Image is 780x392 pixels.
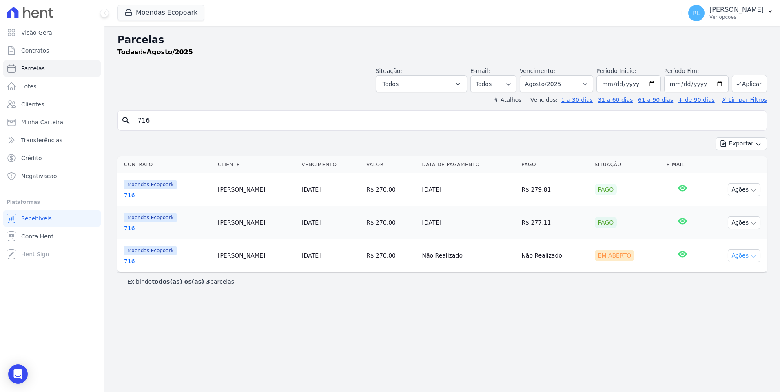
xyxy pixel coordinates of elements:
th: Valor [363,156,419,173]
span: Transferências [21,136,62,144]
strong: Todas [117,48,139,56]
a: [DATE] [301,186,321,193]
div: Pago [595,217,617,228]
a: 31 a 60 dias [598,97,633,103]
a: [DATE] [301,219,321,226]
td: [DATE] [419,173,519,206]
a: Negativação [3,168,101,184]
i: search [121,116,131,126]
td: [PERSON_NAME] [215,206,298,239]
span: Moendas Ecopoark [124,180,177,189]
span: Recebíveis [21,214,52,222]
a: 61 a 90 dias [638,97,673,103]
a: 716 [124,257,211,265]
a: 716 [124,191,211,199]
button: RL [PERSON_NAME] Ver opções [682,2,780,24]
div: Pago [595,184,617,195]
span: Contratos [21,46,49,55]
th: Situação [592,156,663,173]
label: Vencimento: [520,68,555,74]
span: Minha Carteira [21,118,63,126]
a: Contratos [3,42,101,59]
label: E-mail: [470,68,490,74]
h2: Parcelas [117,33,767,47]
button: Moendas Ecopoark [117,5,204,20]
td: [DATE] [419,206,519,239]
label: ↯ Atalhos [494,97,521,103]
p: de [117,47,193,57]
button: Todos [376,75,467,92]
a: Minha Carteira [3,114,101,130]
td: Não Realizado [419,239,519,272]
a: Clientes [3,96,101,112]
th: E-mail [663,156,702,173]
a: Lotes [3,78,101,95]
div: Em Aberto [595,250,635,261]
span: Negativação [21,172,57,180]
b: todos(as) os(as) 3 [152,278,210,285]
td: Não Realizado [518,239,591,272]
a: Crédito [3,150,101,166]
label: Período Fim: [664,67,729,75]
a: 1 a 30 dias [561,97,593,103]
span: Moendas Ecopoark [124,246,177,255]
p: Ver opções [709,14,764,20]
td: R$ 277,11 [518,206,591,239]
input: Buscar por nome do lote ou do cliente [133,112,763,129]
a: Parcelas [3,60,101,77]
td: R$ 270,00 [363,206,419,239]
a: Conta Hent [3,228,101,244]
a: [DATE] [301,252,321,259]
span: Visão Geral [21,29,54,37]
span: Lotes [21,82,37,90]
span: Crédito [21,154,42,162]
span: RL [693,10,700,16]
button: Ações [728,216,760,229]
p: [PERSON_NAME] [709,6,764,14]
div: Open Intercom Messenger [8,364,28,384]
td: R$ 270,00 [363,239,419,272]
th: Cliente [215,156,298,173]
a: ✗ Limpar Filtros [718,97,767,103]
a: 716 [124,224,211,232]
button: Exportar [716,137,767,150]
div: Plataformas [7,197,97,207]
span: Parcelas [21,64,45,73]
strong: Agosto/2025 [147,48,193,56]
button: Ações [728,183,760,196]
label: Situação: [376,68,402,74]
button: Aplicar [732,75,767,92]
span: Clientes [21,100,44,108]
a: Recebíveis [3,210,101,227]
a: Transferências [3,132,101,148]
a: Visão Geral [3,24,101,41]
td: R$ 279,81 [518,173,591,206]
th: Contrato [117,156,215,173]
label: Período Inicío: [596,68,636,74]
a: + de 90 dias [678,97,715,103]
span: Conta Hent [21,232,53,240]
td: [PERSON_NAME] [215,239,298,272]
button: Ações [728,249,760,262]
p: Exibindo parcelas [127,277,234,286]
td: [PERSON_NAME] [215,173,298,206]
td: R$ 270,00 [363,173,419,206]
span: Todos [383,79,399,89]
span: Moendas Ecopoark [124,213,177,222]
label: Vencidos: [527,97,558,103]
th: Data de Pagamento [419,156,519,173]
th: Pago [518,156,591,173]
th: Vencimento [298,156,363,173]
